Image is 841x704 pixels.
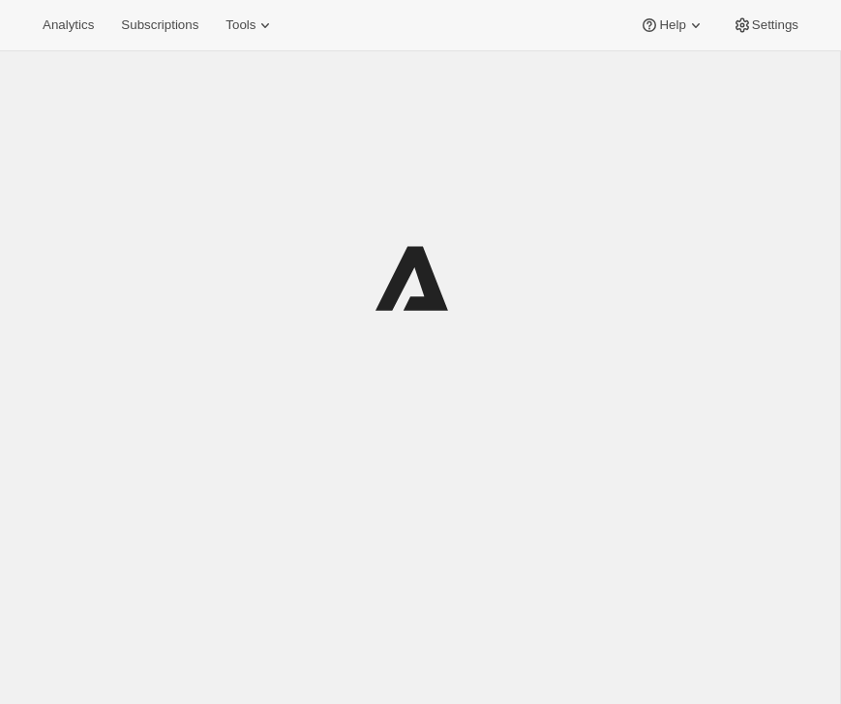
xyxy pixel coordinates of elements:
[225,17,255,33] span: Tools
[721,12,810,39] button: Settings
[214,12,286,39] button: Tools
[43,17,94,33] span: Analytics
[31,12,105,39] button: Analytics
[659,17,685,33] span: Help
[109,12,210,39] button: Subscriptions
[628,12,716,39] button: Help
[752,17,798,33] span: Settings
[121,17,198,33] span: Subscriptions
